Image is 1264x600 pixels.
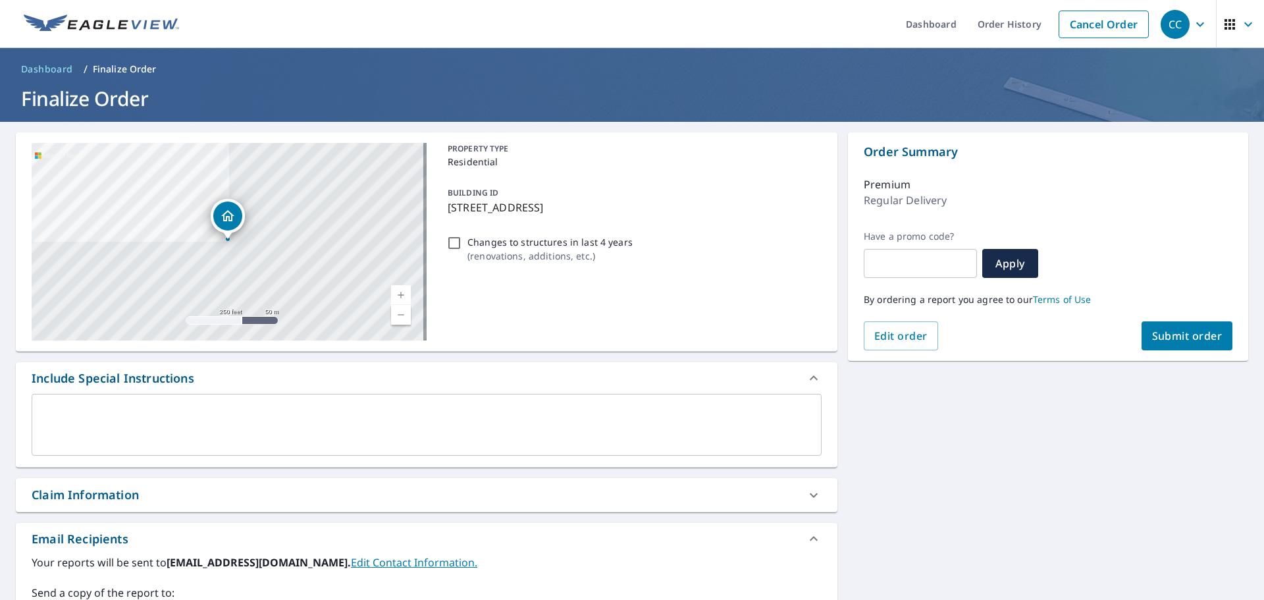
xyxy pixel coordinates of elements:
[448,143,816,155] p: PROPERTY TYPE
[16,523,837,555] div: Email Recipients
[16,478,837,512] div: Claim Information
[864,294,1232,306] p: By ordering a report you agree to our
[32,555,822,570] label: Your reports will be sent to
[864,143,1232,161] p: Order Summary
[391,305,411,325] a: Current Level 17, Zoom Out
[16,59,1248,80] nav: breadcrumb
[1152,329,1223,343] span: Submit order
[864,192,947,208] p: Regular Delivery
[874,329,928,343] span: Edit order
[93,63,157,76] p: Finalize Order
[1059,11,1149,38] a: Cancel Order
[1142,321,1233,350] button: Submit order
[84,61,88,77] li: /
[16,59,78,80] a: Dashboard
[32,530,128,548] div: Email Recipients
[16,85,1248,112] h1: Finalize Order
[864,231,977,242] label: Have a promo code?
[32,486,139,504] div: Claim Information
[864,177,910,192] p: Premium
[32,369,194,387] div: Include Special Instructions
[16,362,837,394] div: Include Special Instructions
[467,235,633,249] p: Changes to structures in last 4 years
[467,249,633,263] p: ( renovations, additions, etc. )
[1161,10,1190,39] div: CC
[448,200,816,215] p: [STREET_ADDRESS]
[448,155,816,169] p: Residential
[167,555,351,570] b: [EMAIL_ADDRESS][DOMAIN_NAME].
[1033,293,1092,306] a: Terms of Use
[391,285,411,305] a: Current Level 17, Zoom In
[21,63,73,76] span: Dashboard
[211,199,245,240] div: Dropped pin, building 1, Residential property, 2935 Representation Ter Columbus, OH 43207
[864,321,938,350] button: Edit order
[351,555,477,570] a: EditContactInfo
[982,249,1038,278] button: Apply
[448,187,498,198] p: BUILDING ID
[24,14,179,34] img: EV Logo
[993,256,1028,271] span: Apply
